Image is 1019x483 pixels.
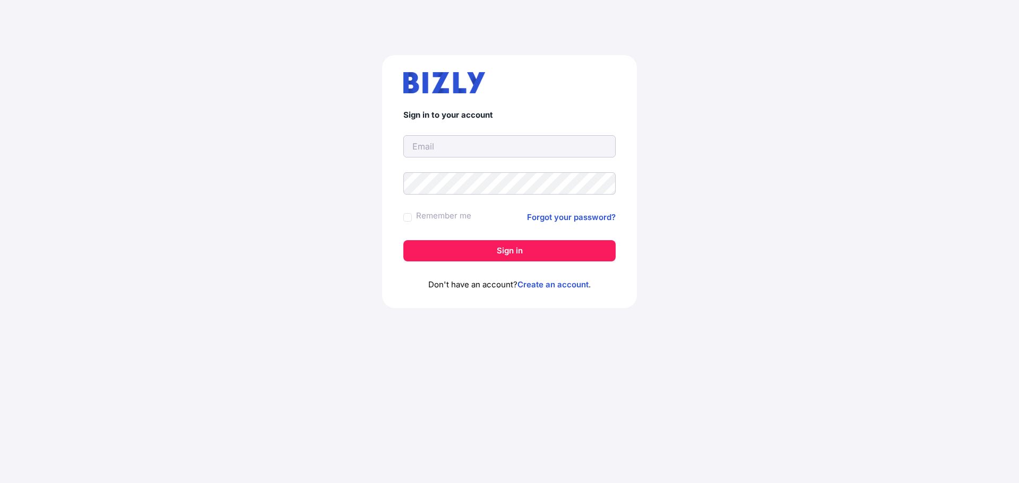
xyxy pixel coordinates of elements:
input: Email [403,135,616,157]
a: Forgot your password? [527,211,616,224]
label: Remember me [416,209,471,222]
a: Create an account [517,279,589,289]
p: Don't have an account? . [403,278,616,291]
button: Sign in [403,240,616,261]
img: bizly_logo.svg [403,72,485,93]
